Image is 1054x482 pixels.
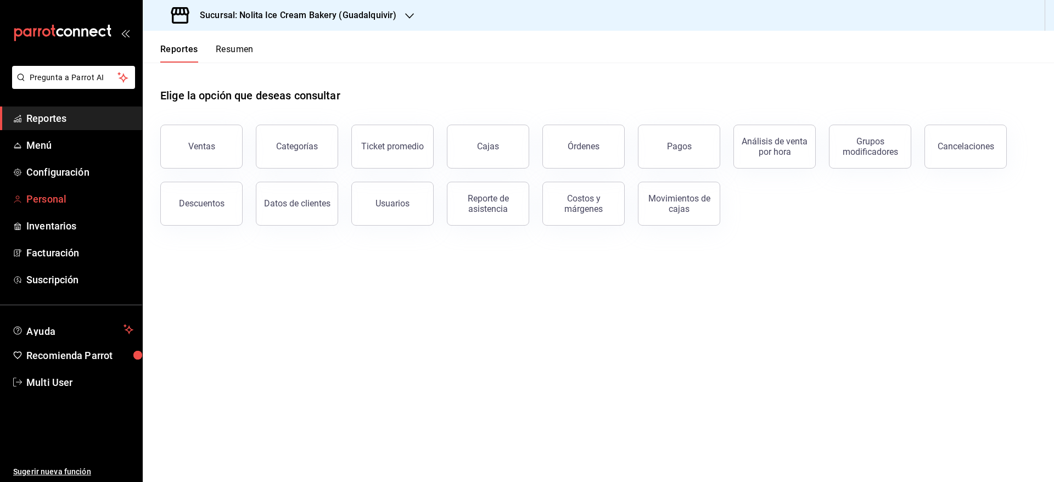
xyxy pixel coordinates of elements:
[121,29,130,37] button: open_drawer_menu
[13,466,133,478] span: Sugerir nueva función
[454,193,522,214] div: Reporte de asistencia
[264,198,330,209] div: Datos de clientes
[361,141,424,152] div: Ticket promedio
[550,193,618,214] div: Costos y márgenes
[216,44,254,63] button: Resumen
[568,141,599,152] div: Órdenes
[26,245,133,260] span: Facturación
[645,193,713,214] div: Movimientos de cajas
[542,182,625,226] button: Costos y márgenes
[829,125,911,169] button: Grupos modificadores
[924,125,1007,169] button: Cancelaciones
[191,9,396,22] h3: Sucursal: Nolita Ice Cream Bakery (Guadalquivir)
[26,323,119,336] span: Ayuda
[26,375,133,390] span: Multi User
[188,141,215,152] div: Ventas
[26,165,133,180] span: Configuración
[160,44,198,63] button: Reportes
[447,182,529,226] button: Reporte de asistencia
[8,80,135,91] a: Pregunta a Parrot AI
[836,136,904,157] div: Grupos modificadores
[351,182,434,226] button: Usuarios
[12,66,135,89] button: Pregunta a Parrot AI
[741,136,809,157] div: Análisis de venta por hora
[375,198,410,209] div: Usuarios
[447,125,529,169] button: Cajas
[160,125,243,169] button: Ventas
[351,125,434,169] button: Ticket promedio
[256,125,338,169] button: Categorías
[256,182,338,226] button: Datos de clientes
[667,141,692,152] div: Pagos
[160,87,340,104] h1: Elige la opción que deseas consultar
[26,348,133,363] span: Recomienda Parrot
[26,272,133,287] span: Suscripción
[638,182,720,226] button: Movimientos de cajas
[160,182,243,226] button: Descuentos
[638,125,720,169] button: Pagos
[542,125,625,169] button: Órdenes
[477,141,499,152] div: Cajas
[30,72,118,83] span: Pregunta a Parrot AI
[26,138,133,153] span: Menú
[733,125,816,169] button: Análisis de venta por hora
[26,192,133,206] span: Personal
[276,141,318,152] div: Categorías
[179,198,225,209] div: Descuentos
[26,111,133,126] span: Reportes
[938,141,994,152] div: Cancelaciones
[160,44,254,63] div: navigation tabs
[26,218,133,233] span: Inventarios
